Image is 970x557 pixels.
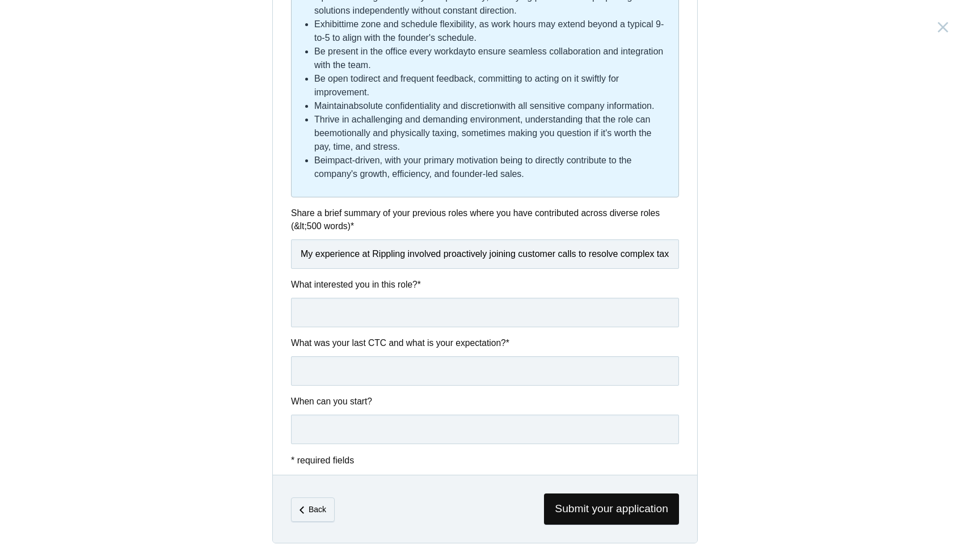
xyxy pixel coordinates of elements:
strong: Be present in the office every workday [314,47,468,56]
span: Submit your application [544,493,679,525]
label: What interested you in this role? [291,278,679,291]
label: When can you start? [291,395,679,408]
li: Be open to , committing to acting on it swiftly for improvement. [314,72,669,99]
strong: direct and frequent feedback [358,74,473,83]
label: What was your last CTC and what is your expectation? [291,336,679,349]
span: * required fields [291,455,354,465]
li: Thrive in a , understanding that the role can be , sometimes making you question if it's worth th... [314,113,669,154]
strong: impact-driven [326,155,380,165]
li: Be , with your primary motivation being to directly contribute to the company's growth, efficienc... [314,154,669,181]
strong: challenging and demanding environment [357,115,520,124]
li: Maintain with all sensitive company information. [314,99,669,113]
em: Back [309,505,326,514]
strong: absolute confidentiality and discretion [348,101,499,111]
label: Share a brief summary of your previous roles where you have contributed across diverse roles (&lt... [291,206,679,233]
strong: emotionally and physically taxing [324,128,457,138]
li: to ensure seamless collaboration and integration with the team. [314,45,669,72]
strong: time zone and schedule flexibility [341,19,474,29]
li: Exhibit , as work hours may extend beyond a typical 9-to-5 to align with the founder's schedule. [314,18,669,45]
